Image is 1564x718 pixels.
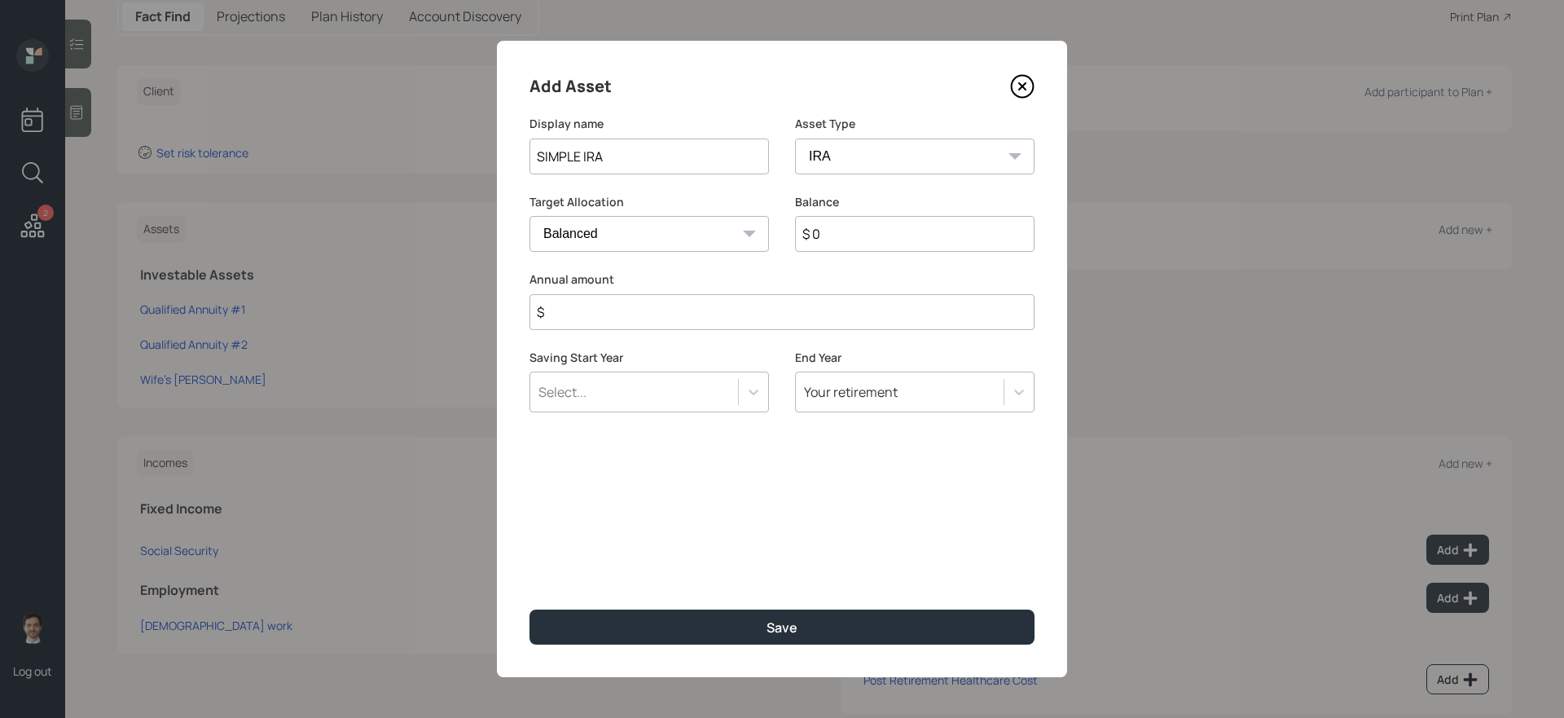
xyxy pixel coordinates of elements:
[795,194,1035,210] label: Balance
[795,350,1035,366] label: End Year
[767,619,797,637] div: Save
[529,350,769,366] label: Saving Start Year
[804,383,898,401] div: Your retirement
[795,116,1035,132] label: Asset Type
[538,383,586,401] div: Select...
[529,194,769,210] label: Target Allocation
[529,271,1035,288] label: Annual amount
[529,610,1035,645] button: Save
[529,116,769,132] label: Display name
[529,73,612,99] h4: Add Asset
